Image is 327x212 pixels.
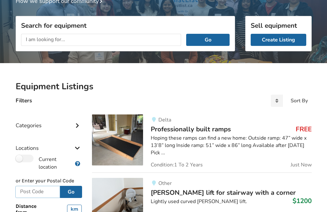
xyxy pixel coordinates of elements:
[186,34,229,46] button: Go
[16,132,82,155] div: Locations
[16,177,82,185] p: or Enter your Postal Code
[151,135,311,157] div: Hoping these ramps can find a new home: Outside ramp: 47” wide x 13’8” long Inside ramp: 51” wide...
[151,198,311,205] div: Lightly used curved [PERSON_NAME] lift.
[16,109,82,132] div: Categories
[15,186,60,198] input: Post Code
[151,188,296,197] span: [PERSON_NAME] lift for stairway with a corner
[291,162,312,167] span: Just Now
[158,180,172,187] span: Other
[291,98,308,103] div: Sort By
[296,125,312,133] h3: FREE
[16,155,72,171] label: Current location
[151,162,203,167] span: Condition: 1 To 2 Years
[92,114,143,165] img: mobility-professionally built ramps
[60,186,82,198] button: Go
[293,197,312,205] h3: $1200
[92,114,311,172] a: mobility-professionally built rampsDeltaProfessionally built rampsFREEHoping these ramps can find...
[251,21,306,30] h3: Sell equipment
[16,81,312,92] h2: Equipment Listings
[251,34,306,46] a: Create Listing
[158,116,171,123] span: Delta
[151,125,231,134] span: Professionally built ramps
[16,97,32,104] h4: Filters
[21,21,230,30] h3: Search for equipment
[21,34,181,46] input: I am looking for...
